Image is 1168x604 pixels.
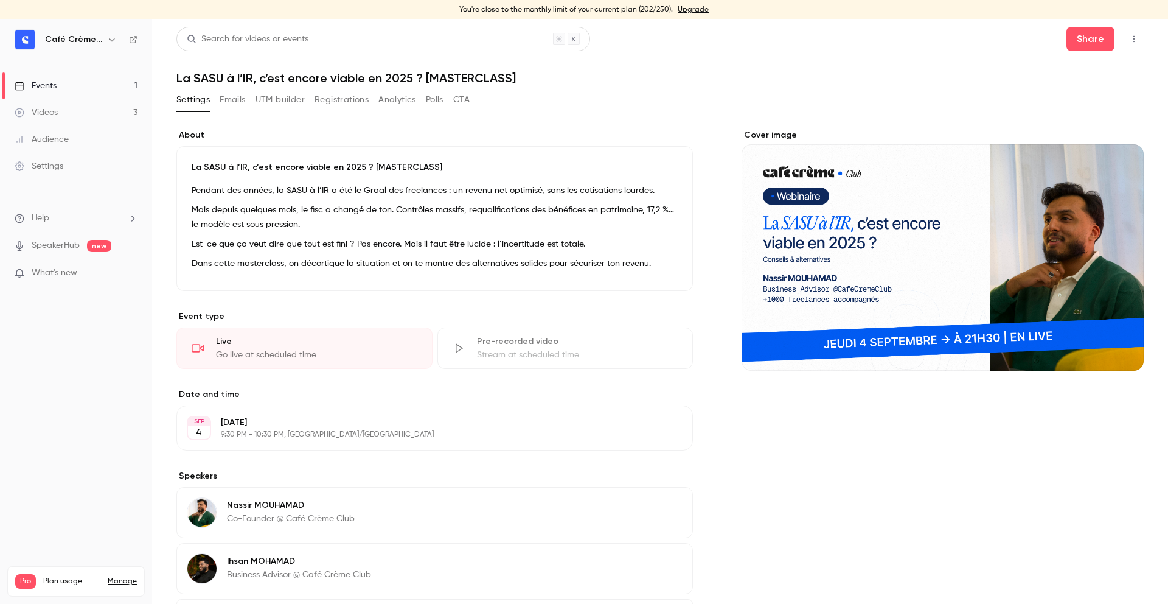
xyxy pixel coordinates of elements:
[192,237,678,251] p: Est-ce que ça veut dire que tout est fini ? Pas encore. Mais il faut être lucide : l’incertitude ...
[255,90,305,110] button: UTM builder
[227,569,371,581] p: Business Advisor @ Café Crème Club
[453,90,470,110] button: CTA
[176,71,1144,85] h1: La SASU à l’IR, c’est encore viable en 2025 ? [MASTERCLASS]
[678,5,709,15] a: Upgrade
[176,129,693,141] label: About
[227,513,355,525] p: Co-Founder @ Café Crème Club
[192,183,678,198] p: Pendant des années, la SASU à l’IR a été le Graal des freelances : un revenu net optimisé, sans l...
[176,90,210,110] button: Settings
[188,417,210,426] div: SEP
[15,107,58,119] div: Videos
[227,499,355,511] p: Nassir MOUHAMAD
[192,256,678,271] p: Dans cette masterclass, on décortique la situation et on te montre des alternatives solides pour ...
[315,90,369,110] button: Registrations
[426,90,443,110] button: Polls
[477,335,678,348] div: Pre-recorded video
[176,388,693,401] label: Date and time
[220,90,245,110] button: Emails
[192,203,678,232] p: Mais depuis quelques mois, le fisc a changé de ton. Contrôles massifs, requalifications des bénéf...
[15,160,63,172] div: Settings
[15,133,69,146] div: Audience
[15,212,137,225] li: help-dropdown-opener
[221,416,628,429] p: [DATE]
[32,212,49,225] span: Help
[216,335,417,348] div: Live
[32,239,80,252] a: SpeakerHub
[477,349,678,361] div: Stream at scheduled time
[176,543,693,594] div: Ihsan MOHAMADIhsan MOHAMADBusiness Advisor @ Café Crème Club
[187,33,308,46] div: Search for videos or events
[45,33,102,46] h6: Café Crème Club
[196,426,202,438] p: 4
[176,470,693,482] label: Speakers
[742,129,1144,141] label: Cover image
[437,328,693,369] div: Pre-recorded videoStream at scheduled time
[742,129,1144,371] section: Cover image
[192,161,678,174] p: La SASU à l’IR, c’est encore viable en 2025 ? [MASTERCLASS]
[87,240,111,252] span: new
[221,430,628,440] p: 9:30 PM - 10:30 PM, [GEOGRAPHIC_DATA]/[GEOGRAPHIC_DATA]
[1066,27,1114,51] button: Share
[108,577,137,586] a: Manage
[176,328,433,369] div: LiveGo live at scheduled time
[176,487,693,538] div: Nassir MOUHAMADNassir MOUHAMADCo-Founder @ Café Crème Club
[43,577,100,586] span: Plan usage
[378,90,416,110] button: Analytics
[187,498,217,527] img: Nassir MOUHAMAD
[15,80,57,92] div: Events
[15,574,36,589] span: Pro
[15,30,35,49] img: Café Crème Club
[187,554,217,583] img: Ihsan MOHAMAD
[32,267,77,279] span: What's new
[216,349,417,361] div: Go live at scheduled time
[176,311,693,323] p: Event type
[227,555,371,567] p: Ihsan MOHAMAD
